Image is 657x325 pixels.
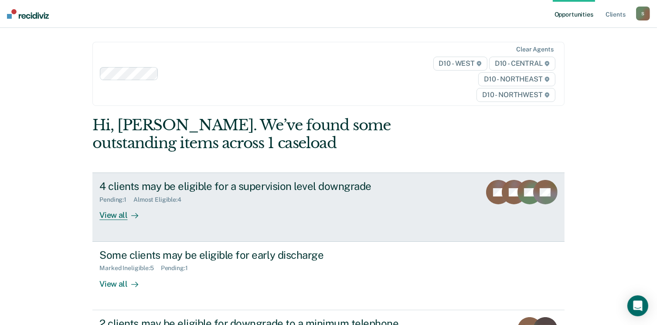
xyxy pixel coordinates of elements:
[477,88,555,102] span: D10 - NORTHWEST
[92,242,564,310] a: Some clients may be eligible for early dischargeMarked Ineligible:5Pending:1View all
[99,264,160,272] div: Marked Ineligible : 5
[7,9,49,19] img: Recidiviz
[516,46,553,53] div: Clear agents
[99,272,148,289] div: View all
[478,72,555,86] span: D10 - NORTHEAST
[489,57,555,71] span: D10 - CENTRAL
[99,180,405,193] div: 4 clients may be eligible for a supervision level downgrade
[636,7,650,20] button: S
[133,196,188,203] div: Almost Eligible : 4
[99,203,148,220] div: View all
[99,196,133,203] div: Pending : 1
[92,116,470,152] div: Hi, [PERSON_NAME]. We’ve found some outstanding items across 1 caseload
[92,173,564,241] a: 4 clients may be eligible for a supervision level downgradePending:1Almost Eligible:4View all
[627,295,648,316] div: Open Intercom Messenger
[433,57,487,71] span: D10 - WEST
[99,249,405,261] div: Some clients may be eligible for early discharge
[161,264,195,272] div: Pending : 1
